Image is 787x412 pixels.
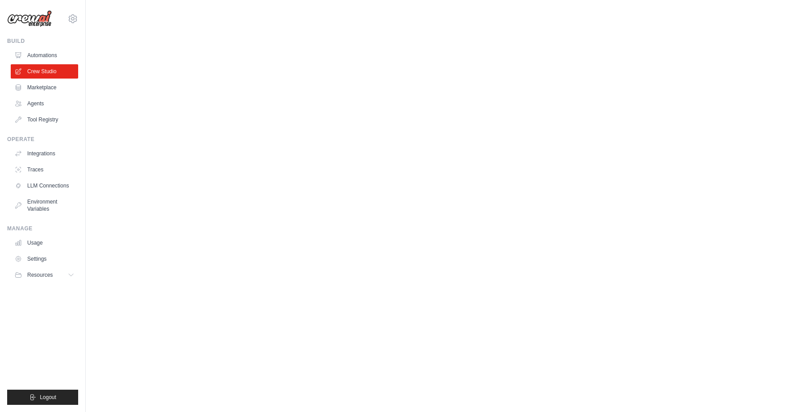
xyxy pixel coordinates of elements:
a: Tool Registry [11,112,78,127]
a: Integrations [11,146,78,161]
a: Marketplace [11,80,78,95]
a: Automations [11,48,78,62]
span: Logout [40,394,56,401]
a: LLM Connections [11,179,78,193]
a: Environment Variables [11,195,78,216]
a: Settings [11,252,78,266]
a: Crew Studio [11,64,78,79]
div: Operate [7,136,78,143]
img: Logo [7,10,52,27]
a: Agents [11,96,78,111]
span: Resources [27,271,53,279]
button: Logout [7,390,78,405]
a: Traces [11,162,78,177]
div: Build [7,37,78,45]
div: Manage [7,225,78,232]
button: Resources [11,268,78,282]
a: Usage [11,236,78,250]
